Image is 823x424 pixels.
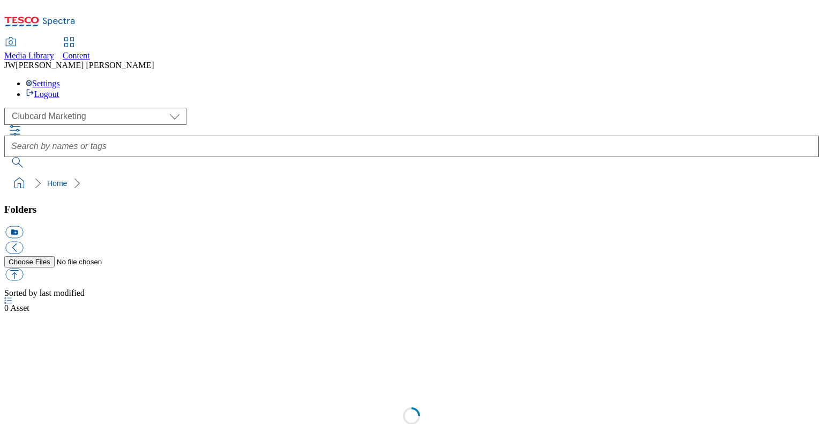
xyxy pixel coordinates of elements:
[4,288,85,297] span: Sorted by last modified
[63,38,90,61] a: Content
[4,204,819,215] h3: Folders
[4,303,29,313] span: Asset
[4,61,16,70] span: JW
[47,179,67,188] a: Home
[11,175,28,192] a: home
[4,38,54,61] a: Media Library
[4,173,819,194] nav: breadcrumb
[4,136,819,157] input: Search by names or tags
[26,90,59,99] a: Logout
[4,303,10,313] span: 0
[26,79,60,88] a: Settings
[16,61,154,70] span: [PERSON_NAME] [PERSON_NAME]
[63,51,90,60] span: Content
[4,51,54,60] span: Media Library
